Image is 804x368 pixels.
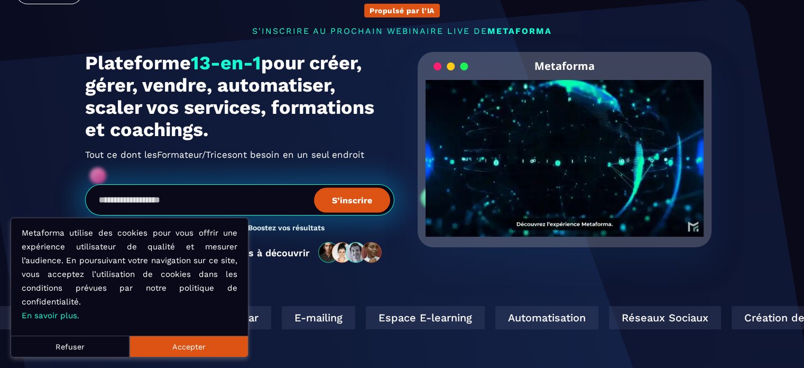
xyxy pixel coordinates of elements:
a: En savoir plus. [22,311,79,320]
p: s'inscrire au prochain webinaire live de [85,26,719,36]
span: 13-en-1 [191,52,261,74]
img: community-people [315,241,386,264]
button: Refuser [11,336,130,357]
div: E-mailing [282,306,355,329]
div: Espace E-learning [366,306,485,329]
div: Automatisation [495,306,598,329]
video: Your browser does not support the video tag. [426,80,704,219]
div: Réseaux Sociaux [609,306,721,329]
h1: Plateforme pour créer, gérer, vendre, automatiser, scaler vos services, formations et coachings. [85,52,394,141]
h2: Tout ce dont les ont besoin en un seul endroit [85,146,394,163]
button: Accepter [130,336,248,357]
p: Metaforma utilise des cookies pour vous offrir une expérience utilisateur de qualité et mesurer l... [22,226,237,322]
img: loading [433,61,468,71]
span: Formateur/Trices [157,146,232,163]
span: METAFORMA [487,26,552,36]
h3: Boostez vos résultats [248,223,325,234]
button: S’inscrire [314,187,390,212]
h2: Metaforma [534,52,595,80]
